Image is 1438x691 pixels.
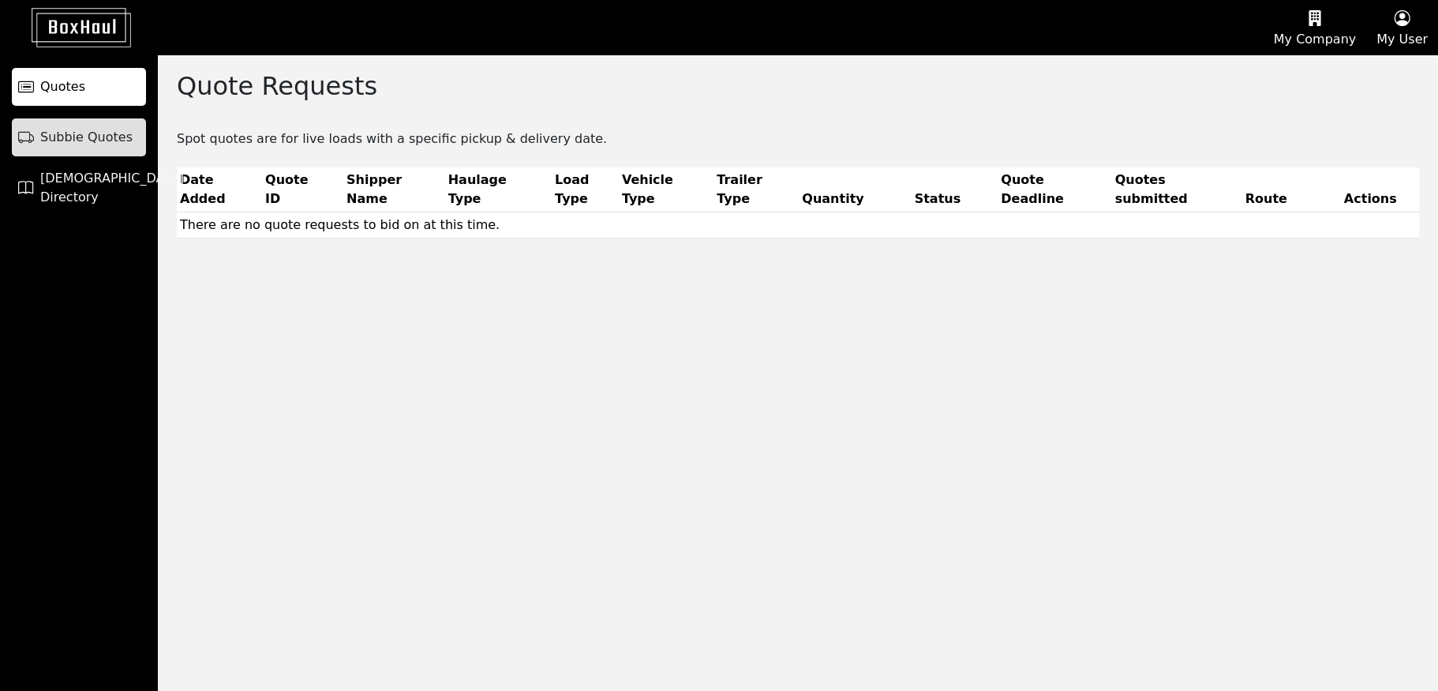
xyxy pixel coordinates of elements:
th: Quote Deadline [998,167,1111,212]
th: Route [1242,167,1322,212]
span: Quotes [40,77,85,96]
button: My User [1366,1,1438,54]
th: Quotes submitted [1112,167,1242,212]
th: Quote ID [262,167,343,212]
td: There are no quote requests to bid on at this time. [177,212,1419,238]
a: Quotes [12,68,146,106]
th: Actions [1321,167,1419,212]
th: Trailer Type [713,167,799,212]
th: Haulage Type [445,167,552,212]
div: Spot quotes are for live loads with a specific pickup & delivery date. [158,126,1438,148]
th: Status [912,167,998,212]
button: My Company [1264,1,1366,54]
img: BoxHaul [8,8,131,47]
th: Quantity [799,167,911,212]
span: [DEMOGRAPHIC_DATA] Directory [40,169,184,207]
th: Load Type [552,167,619,212]
th: Shipper Name [343,167,445,212]
a: [DEMOGRAPHIC_DATA] Directory [12,169,146,207]
th: Date Added [177,167,262,212]
span: Subbie Quotes [40,128,133,147]
h2: Quote Requests [177,71,377,101]
a: Subbie Quotes [12,118,146,156]
th: Vehicle Type [619,167,713,212]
